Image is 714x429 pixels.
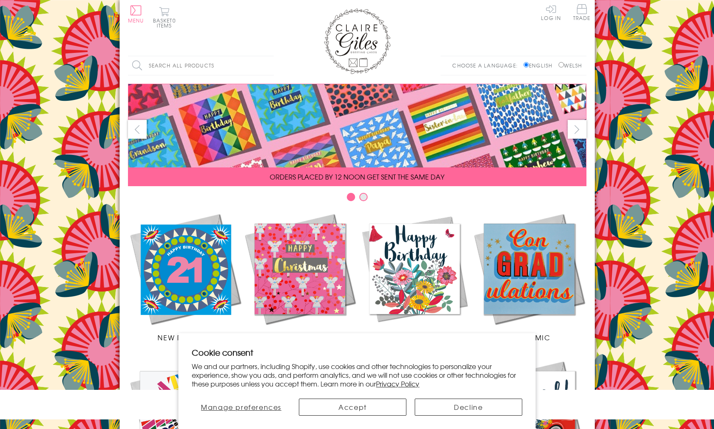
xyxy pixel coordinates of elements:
label: English [524,62,556,69]
button: next [568,120,586,139]
button: Carousel Page 2 [359,193,368,201]
img: Claire Giles Greetings Cards [324,8,391,74]
span: New Releases [158,332,212,342]
div: Carousel Pagination [128,192,586,205]
span: Christmas [278,332,321,342]
a: Privacy Policy [376,379,419,389]
a: Trade [573,4,591,22]
input: Search [266,56,274,75]
label: Welsh [559,62,582,69]
button: Accept [299,399,406,416]
button: prev [128,120,147,139]
button: Decline [415,399,522,416]
p: We and our partners, including Shopify, use cookies and other technologies to personalize your ex... [192,362,522,388]
span: Menu [128,17,144,24]
span: Trade [573,4,591,20]
a: Christmas [243,212,357,342]
span: ORDERS PLACED BY 12 NOON GET SENT THE SAME DAY [270,172,444,182]
span: Academic [508,332,551,342]
a: Log In [541,4,561,20]
a: New Releases [128,212,243,342]
h2: Cookie consent [192,347,522,358]
a: Academic [472,212,586,342]
span: Birthdays [394,332,434,342]
button: Basket0 items [153,7,176,28]
p: Choose a language: [452,62,522,69]
input: Welsh [559,62,564,67]
button: Manage preferences [192,399,291,416]
button: Menu [128,5,144,23]
a: Birthdays [357,212,472,342]
span: Manage preferences [201,402,281,412]
span: 0 items [157,17,176,29]
input: Search all products [128,56,274,75]
button: Carousel Page 1 (Current Slide) [347,193,355,201]
input: English [524,62,529,67]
